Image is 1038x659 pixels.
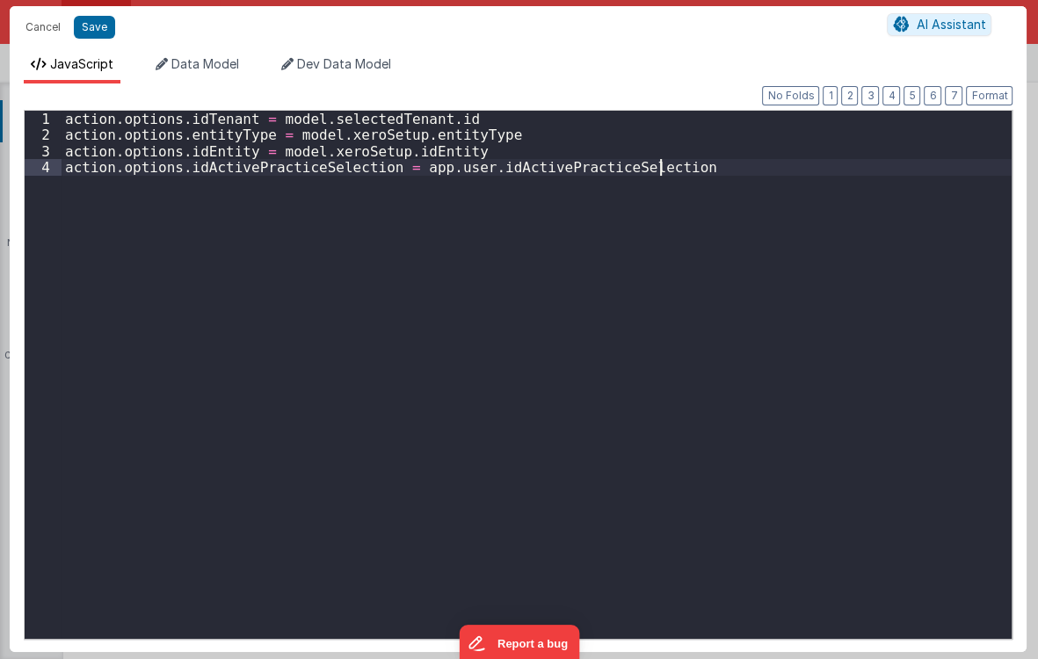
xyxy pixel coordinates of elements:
div: 3 [25,143,62,159]
span: Data Model [171,56,239,71]
div: 4 [25,159,62,175]
span: JavaScript [50,56,113,71]
button: AI Assistant [887,13,991,36]
button: 5 [904,86,920,105]
button: 1 [823,86,838,105]
button: Cancel [17,15,69,40]
button: 3 [861,86,879,105]
button: Format [966,86,1013,105]
span: Dev Data Model [297,56,391,71]
button: 4 [882,86,900,105]
button: 7 [945,86,962,105]
div: 1 [25,111,62,127]
button: 2 [841,86,858,105]
button: 6 [924,86,941,105]
button: Save [74,16,115,39]
div: 2 [25,127,62,142]
span: AI Assistant [916,17,985,32]
button: No Folds [762,86,819,105]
